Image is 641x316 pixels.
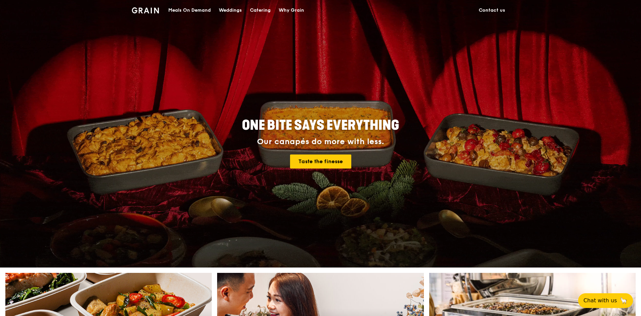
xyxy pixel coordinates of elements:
[219,0,242,20] div: Weddings
[168,0,211,20] div: Meals On Demand
[620,297,628,305] span: 🦙
[215,0,246,20] a: Weddings
[578,293,633,308] button: Chat with us🦙
[132,7,159,13] img: Grain
[200,137,441,146] div: Our canapés do more with less.
[250,0,271,20] div: Catering
[290,154,351,169] a: Taste the finesse
[242,117,399,133] span: ONE BITE SAYS EVERYTHING
[275,0,308,20] a: Why Grain
[279,0,304,20] div: Why Grain
[475,0,509,20] a: Contact us
[583,297,617,305] span: Chat with us
[246,0,275,20] a: Catering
